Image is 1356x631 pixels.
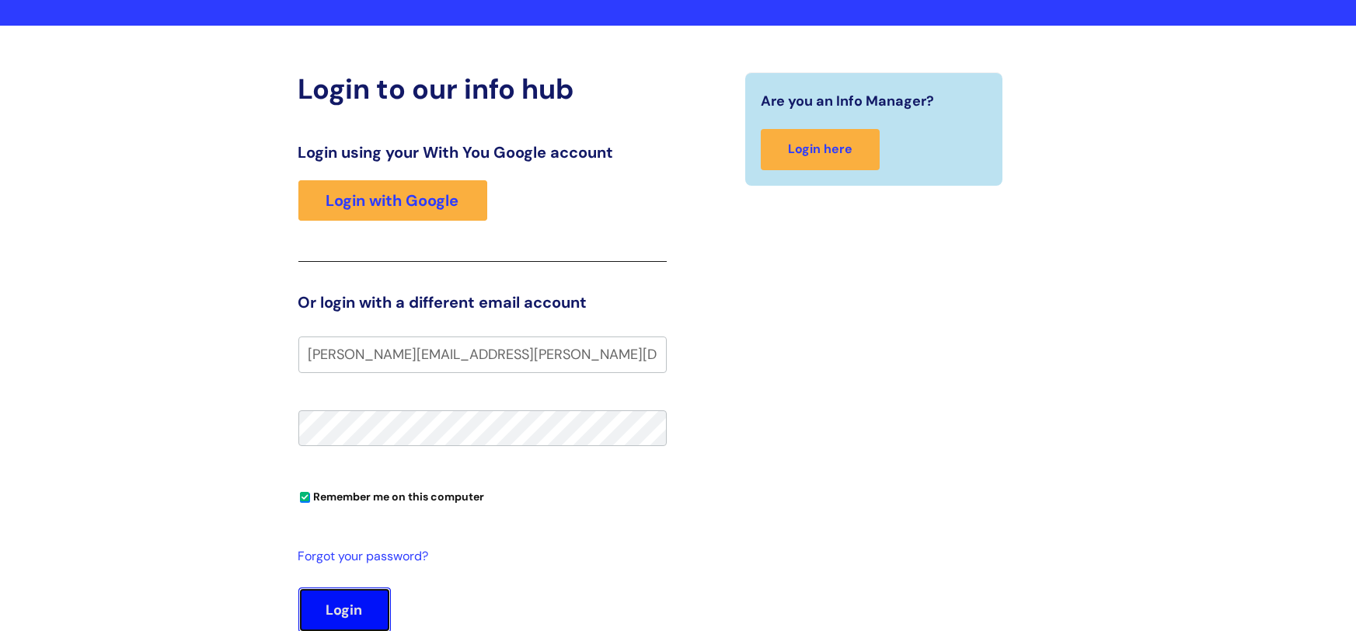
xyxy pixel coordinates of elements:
[298,293,667,312] h3: Or login with a different email account
[298,336,667,372] input: Your e-mail address
[298,72,667,106] h2: Login to our info hub
[298,143,667,162] h3: Login using your With You Google account
[298,486,485,504] label: Remember me on this computer
[300,493,310,503] input: Remember me on this computer
[298,546,659,568] a: Forgot your password?
[761,129,880,170] a: Login here
[761,89,934,113] span: Are you an Info Manager?
[298,483,667,508] div: You can uncheck this option if you're logging in from a shared device
[298,180,487,221] a: Login with Google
